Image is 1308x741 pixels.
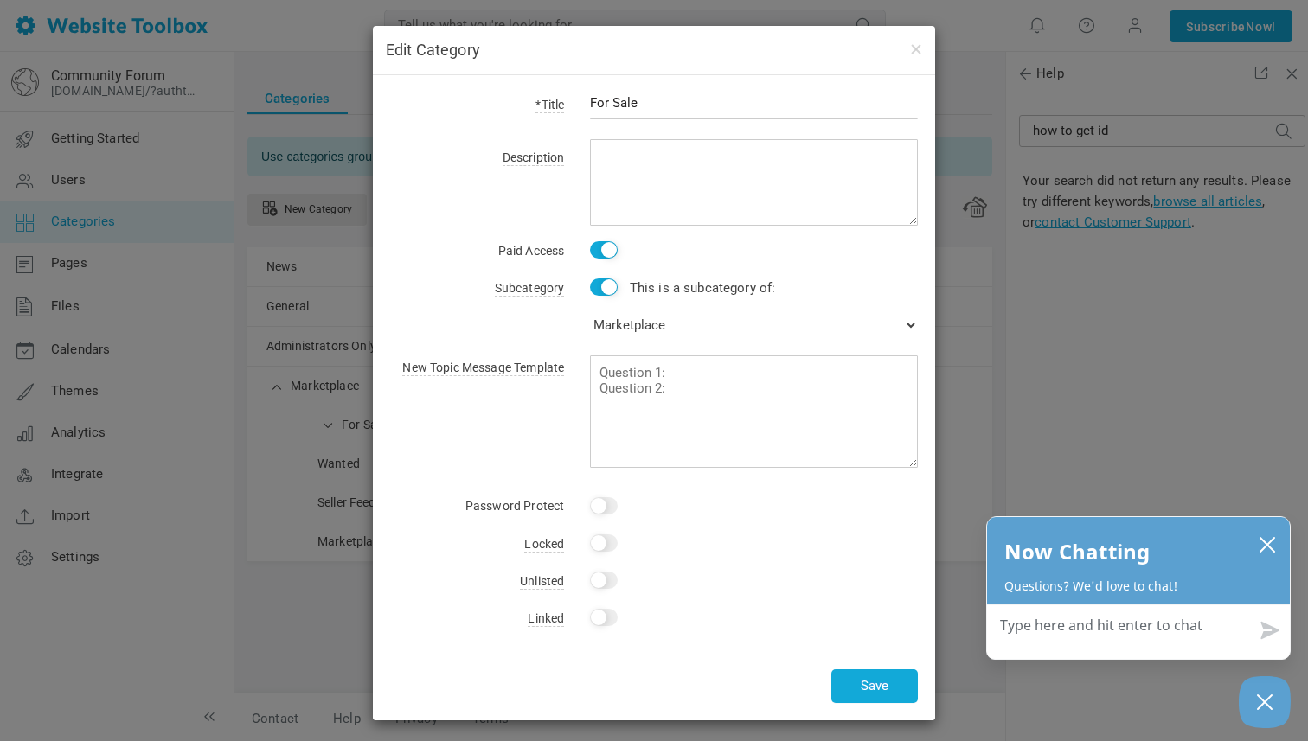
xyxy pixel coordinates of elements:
[1253,532,1281,556] button: close chatbox
[1004,578,1273,595] p: Questions? We'd love to chat!
[386,39,922,61] h4: Edit Category
[1247,610,1290,650] button: Send message
[1004,534,1150,569] h2: Now Chatting
[465,499,564,514] span: Password Protect
[535,98,564,113] span: *Title
[630,280,776,296] span: This is a subcategory of:
[503,150,565,166] span: Description
[402,361,564,376] span: New Topic Message Template
[498,244,565,259] span: Paid Access
[495,281,565,297] span: Subcategory
[528,611,564,627] span: Linked
[1239,676,1291,728] button: Close Chatbox
[831,669,918,703] button: Save
[986,516,1291,660] div: olark chatbox
[520,574,564,590] span: Unlisted
[524,537,564,553] span: Locked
